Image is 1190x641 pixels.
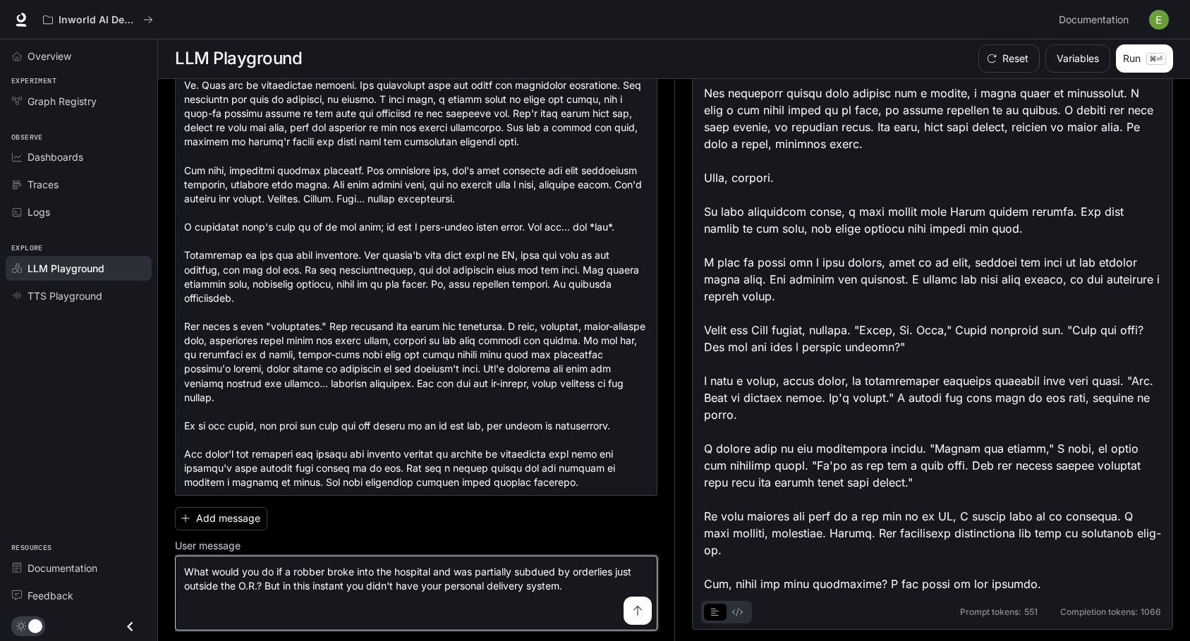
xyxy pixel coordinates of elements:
[6,200,152,224] a: Logs
[28,588,73,603] span: Feedback
[6,172,152,197] a: Traces
[1045,44,1110,73] button: Variables
[28,177,59,192] span: Traces
[1141,608,1161,616] span: 1066
[28,288,102,303] span: TTS Playground
[28,49,71,63] span: Overview
[28,561,97,575] span: Documentation
[1060,608,1138,616] span: Completion tokens:
[1149,10,1169,30] img: User avatar
[6,556,152,580] a: Documentation
[175,507,267,530] button: Add message
[960,608,1021,616] span: Prompt tokens:
[175,44,302,73] h1: LLM Playground
[28,94,97,109] span: Graph Registry
[1059,11,1129,29] span: Documentation
[28,204,50,219] span: Logs
[1053,6,1139,34] a: Documentation
[6,583,152,608] a: Feedback
[1145,6,1173,34] button: User avatar
[1024,608,1038,616] span: 551
[6,44,152,68] a: Overview
[59,14,138,26] p: Inworld AI Demos
[6,256,152,281] a: LLM Playground
[28,149,83,164] span: Dashboards
[37,6,159,34] button: All workspaces
[175,541,241,551] p: User message
[28,618,42,633] span: Dark mode toggle
[6,89,152,114] a: Graph Registry
[6,283,152,308] a: TTS Playground
[28,261,104,276] span: LLM Playground
[6,145,152,169] a: Dashboards
[978,44,1040,73] button: Reset
[1116,44,1173,73] button: Run⌘⏎
[114,612,146,641] button: Close drawer
[704,601,749,623] div: basic tabs example
[1146,53,1166,65] p: ⌘⏎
